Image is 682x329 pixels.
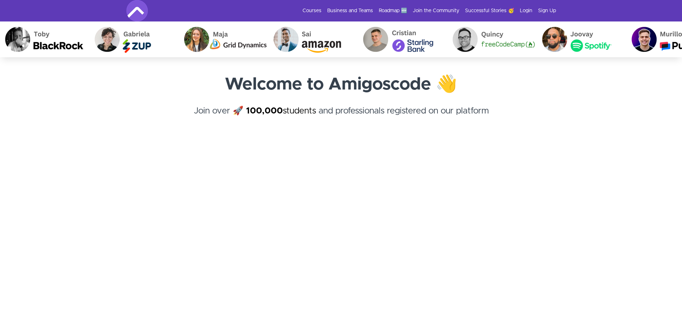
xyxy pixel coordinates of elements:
[303,7,321,14] a: Courses
[225,76,457,93] strong: Welcome to Amigoscode 👋
[337,21,427,57] img: Cristian
[379,7,407,14] a: Roadmap 🆕
[516,21,606,57] img: Joovay
[538,7,556,14] a: Sign Up
[126,105,556,130] h4: Join over 🚀 and professionals registered on our platform
[427,21,516,57] img: Quincy
[158,21,248,57] img: Maja
[69,21,158,57] img: Gabriela
[327,7,373,14] a: Business and Teams
[248,21,337,57] img: Sai
[246,107,283,115] strong: 100,000
[520,7,532,14] a: Login
[246,107,316,115] a: 100,000students
[465,7,514,14] a: Successful Stories 🥳
[413,7,459,14] a: Join the Community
